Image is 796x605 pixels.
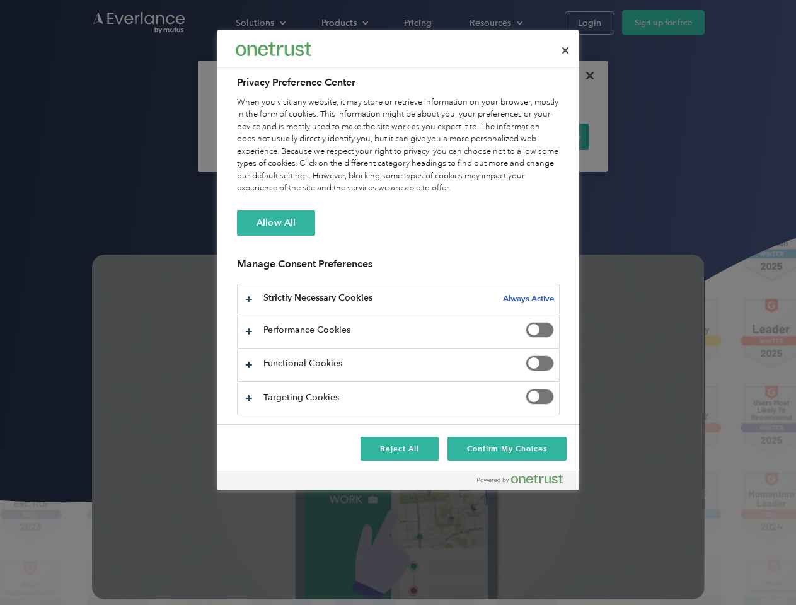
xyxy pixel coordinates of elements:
div: When you visit any website, it may store or retrieve information on your browser, mostly in the f... [237,96,560,195]
img: Powered by OneTrust Opens in a new Tab [477,474,563,484]
button: Close [551,37,579,64]
div: Everlance [236,37,311,62]
a: Powered by OneTrust Opens in a new Tab [477,474,573,490]
div: Privacy Preference Center [217,30,579,490]
button: Confirm My Choices [447,437,567,461]
input: Submit [93,75,156,101]
h3: Manage Consent Preferences [237,258,560,277]
img: Everlance [236,42,311,55]
button: Allow All [237,210,315,236]
button: Reject All [361,437,439,461]
div: Preference center [217,30,579,490]
h2: Privacy Preference Center [237,75,560,90]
